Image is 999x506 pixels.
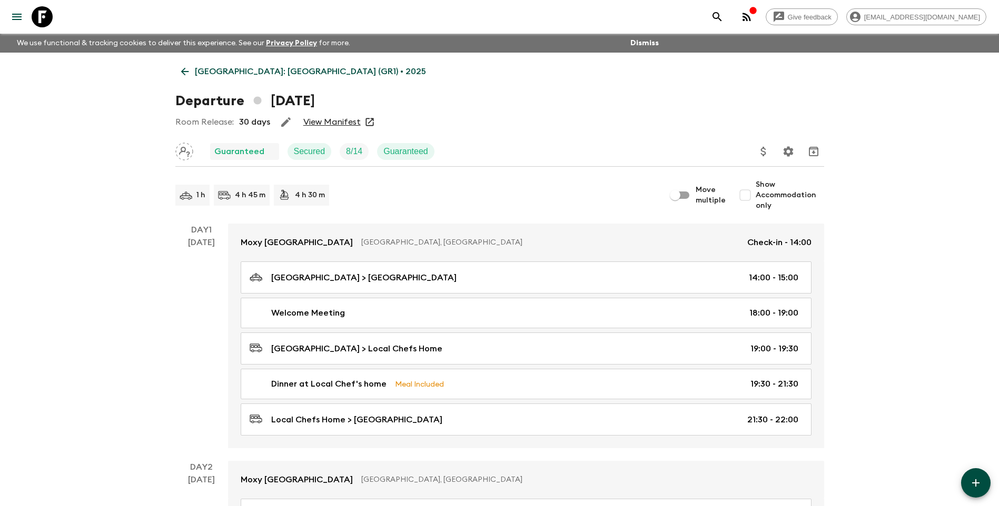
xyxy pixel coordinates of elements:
p: Moxy [GEOGRAPHIC_DATA] [241,236,353,249]
a: Dinner at Local Chef's homeMeal Included19:30 - 21:30 [241,369,812,399]
p: Check-in - 14:00 [747,236,812,249]
a: Privacy Policy [266,39,317,47]
div: Trip Fill [340,143,369,160]
span: Move multiple [696,185,726,206]
p: 14:00 - 15:00 [749,271,798,284]
button: menu [6,6,27,27]
button: Archive (Completed, Cancelled or Unsynced Departures only) [803,141,824,162]
p: Moxy [GEOGRAPHIC_DATA] [241,473,353,486]
p: 8 / 14 [346,145,362,158]
a: [GEOGRAPHIC_DATA] > Local Chefs Home19:00 - 19:30 [241,332,812,365]
p: Guaranteed [214,145,264,158]
p: Welcome Meeting [271,307,345,319]
p: Day 1 [175,224,228,236]
p: [GEOGRAPHIC_DATA]: [GEOGRAPHIC_DATA] (GR1) • 2025 [195,65,426,78]
button: Settings [778,141,799,162]
p: 18:00 - 19:00 [749,307,798,319]
p: Day 2 [175,461,228,473]
div: [DATE] [188,236,215,448]
p: Secured [294,145,325,158]
p: Room Release: [175,116,234,128]
a: Welcome Meeting18:00 - 19:00 [241,298,812,328]
p: 19:30 - 21:30 [750,378,798,390]
span: [EMAIL_ADDRESS][DOMAIN_NAME] [858,13,986,21]
p: [GEOGRAPHIC_DATA], [GEOGRAPHIC_DATA] [361,474,803,485]
div: [EMAIL_ADDRESS][DOMAIN_NAME] [846,8,986,25]
a: Give feedback [766,8,838,25]
p: 21:30 - 22:00 [747,413,798,426]
p: 4 h 30 m [295,190,325,200]
a: [GEOGRAPHIC_DATA]: [GEOGRAPHIC_DATA] (GR1) • 2025 [175,61,432,82]
p: [GEOGRAPHIC_DATA], [GEOGRAPHIC_DATA] [361,237,739,248]
p: We use functional & tracking cookies to deliver this experience. See our for more. [13,34,354,53]
a: Moxy [GEOGRAPHIC_DATA][GEOGRAPHIC_DATA], [GEOGRAPHIC_DATA]Check-in - 14:00 [228,224,824,261]
p: Local Chefs Home > [GEOGRAPHIC_DATA] [271,413,442,426]
p: 30 days [239,116,270,128]
button: Dismiss [628,36,661,50]
a: Local Chefs Home > [GEOGRAPHIC_DATA]21:30 - 22:00 [241,403,812,436]
p: 4 h 45 m [235,190,265,200]
p: Dinner at Local Chef's home [271,378,387,390]
a: View Manifest [303,117,361,127]
p: [GEOGRAPHIC_DATA] > Local Chefs Home [271,342,442,355]
p: Guaranteed [383,145,428,158]
span: Give feedback [782,13,837,21]
h1: Departure [DATE] [175,90,315,112]
p: Meal Included [395,378,444,390]
a: Moxy [GEOGRAPHIC_DATA][GEOGRAPHIC_DATA], [GEOGRAPHIC_DATA] [228,461,824,499]
span: Show Accommodation only [756,179,824,211]
a: [GEOGRAPHIC_DATA] > [GEOGRAPHIC_DATA]14:00 - 15:00 [241,261,812,294]
button: search adventures [707,6,728,27]
span: Assign pack leader [175,146,193,154]
button: Update Price, Early Bird Discount and Costs [753,141,774,162]
p: 1 h [196,190,205,200]
p: [GEOGRAPHIC_DATA] > [GEOGRAPHIC_DATA] [271,271,457,284]
div: Secured [288,143,332,160]
p: 19:00 - 19:30 [750,342,798,355]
